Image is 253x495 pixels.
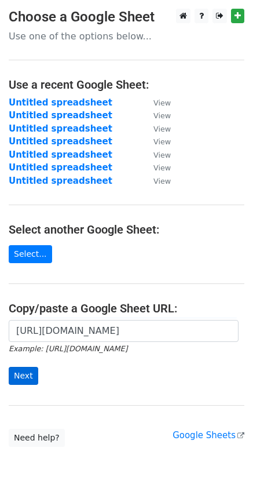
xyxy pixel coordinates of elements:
[153,111,171,120] small: View
[153,99,171,107] small: View
[9,150,112,160] a: Untitled spreadsheet
[9,9,244,26] h3: Choose a Google Sheet
[9,123,112,134] a: Untitled spreadsheet
[153,177,171,185] small: View
[9,78,244,92] h4: Use a recent Google Sheet:
[142,150,171,160] a: View
[142,97,171,108] a: View
[9,245,52,263] a: Select...
[142,162,171,173] a: View
[9,136,112,147] a: Untitled spreadsheet
[9,301,244,315] h4: Copy/paste a Google Sheet URL:
[153,163,171,172] small: View
[173,430,244,441] a: Google Sheets
[9,162,112,173] a: Untitled spreadsheet
[9,344,127,353] small: Example: [URL][DOMAIN_NAME]
[9,110,112,121] a: Untitled spreadsheet
[9,176,112,186] a: Untitled spreadsheet
[195,439,253,495] iframe: Chat Widget
[9,320,239,342] input: Paste your Google Sheet URL here
[9,223,244,236] h4: Select another Google Sheet:
[9,367,38,385] input: Next
[9,30,244,42] p: Use one of the options below...
[153,125,171,133] small: View
[153,137,171,146] small: View
[142,136,171,147] a: View
[153,151,171,159] small: View
[142,110,171,121] a: View
[142,176,171,186] a: View
[9,429,65,447] a: Need help?
[142,123,171,134] a: View
[9,97,112,108] a: Untitled spreadsheet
